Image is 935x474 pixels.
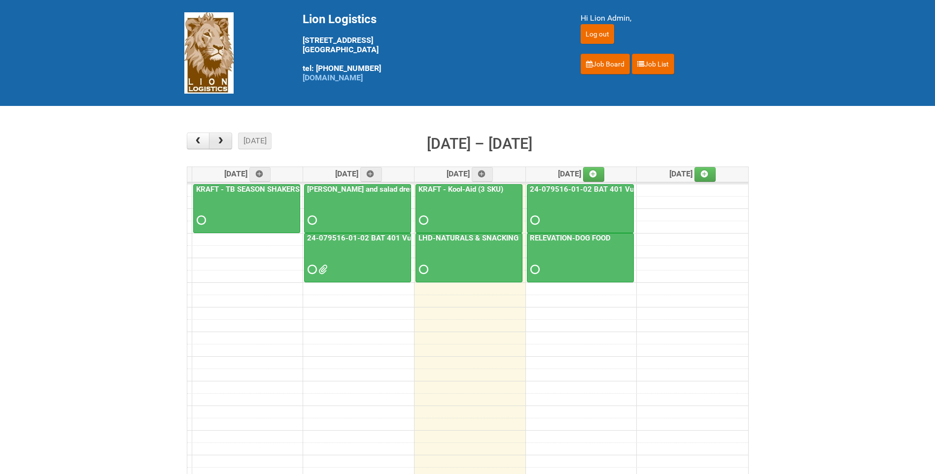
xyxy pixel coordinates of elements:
span: [DATE] [335,169,382,178]
span: Requested [308,217,314,224]
a: 24-079516-01-02 BAT 401 Vuse Box RCT [305,234,452,242]
a: Add an event [472,167,493,182]
a: KRAFT - Kool-Aid (3 SKU) [416,184,522,234]
span: [DATE] [224,169,271,178]
span: Lion Logistics [303,12,377,26]
a: Add an event [249,167,271,182]
span: Requested [530,217,537,224]
input: Log out [581,24,614,44]
span: GROUP 1000.jpg RAIBAT Vuse Pro Box RCT Study - Pregnancy Test Letter - 11JUL2025.pdf 24-079516-01... [318,266,325,273]
a: Lion Logistics [184,48,234,57]
h2: [DATE] – [DATE] [427,133,532,155]
a: Add an event [360,167,382,182]
a: LHD-NATURALS & SNACKING [416,234,520,242]
a: KRAFT - TB SEASON SHAKERS [194,185,302,194]
div: Hi Lion Admin, [581,12,751,24]
a: 24-079516-01-02 BAT 401 Vuse Box RCT [304,233,411,282]
a: Add an event [583,167,605,182]
span: Requested [419,266,426,273]
a: Job Board [581,54,630,74]
a: KRAFT - TB SEASON SHAKERS [193,184,300,234]
span: Requested [419,217,426,224]
a: RELEVATION-DOG FOOD [528,234,613,242]
a: Job List [632,54,674,74]
img: Lion Logistics [184,12,234,94]
a: [PERSON_NAME] and salad dressing [305,185,430,194]
span: [DATE] [447,169,493,178]
span: Requested [197,217,204,224]
a: [PERSON_NAME] and salad dressing [304,184,411,234]
a: KRAFT - Kool-Aid (3 SKU) [416,185,505,194]
a: 24-079516-01-02 BAT 401 Vuse Box RCT [527,184,634,234]
button: [DATE] [238,133,272,149]
a: RELEVATION-DOG FOOD [527,233,634,282]
a: Add an event [694,167,716,182]
a: [DOMAIN_NAME] [303,73,363,82]
span: Requested [530,266,537,273]
div: [STREET_ADDRESS] [GEOGRAPHIC_DATA] tel: [PHONE_NUMBER] [303,12,556,82]
a: 24-079516-01-02 BAT 401 Vuse Box RCT [528,185,675,194]
span: [DATE] [669,169,716,178]
span: [DATE] [558,169,605,178]
span: Requested [308,266,314,273]
a: LHD-NATURALS & SNACKING [416,233,522,282]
